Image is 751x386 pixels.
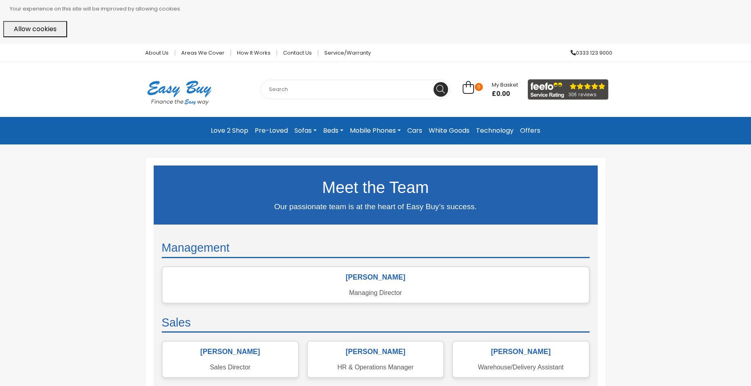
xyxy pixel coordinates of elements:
[139,70,220,115] img: Easy Buy
[425,123,473,138] a: White Goods
[453,362,588,373] p: Warehouse/Delivery Assistant
[528,79,609,100] img: feefo_logo
[453,348,588,356] span: [PERSON_NAME]
[291,123,320,138] a: Sofas
[163,273,589,281] span: [PERSON_NAME]
[260,80,451,99] input: Search
[175,50,231,55] a: Areas we cover
[492,81,518,89] span: My Basket
[492,90,518,98] span: £0.00
[517,123,544,138] a: Offers
[162,241,590,258] h2: Management
[308,362,443,373] p: HR & Operations Manager
[10,3,748,15] p: Your experience on this site will be improved by allowing cookies.
[463,85,518,95] a: 0 My Basket £0.00
[274,202,477,211] span: Our passionate team is at the heart of Easy Buy’s success.
[318,50,371,55] a: Service/Warranty
[475,83,483,91] span: 0
[320,123,347,138] a: Beds
[347,123,404,138] a: Mobile Phones
[163,362,298,373] p: Sales Director
[3,21,67,37] button: Allow cookies
[162,316,590,333] h2: Sales
[163,287,589,299] p: Managing Director
[207,123,252,138] a: Love 2 Shop
[231,50,277,55] a: How it works
[163,348,298,356] span: [PERSON_NAME]
[277,50,318,55] a: Contact Us
[322,178,429,196] span: Meet the Team
[473,123,517,138] a: Technology
[252,123,291,138] a: Pre-Loved
[565,50,612,55] a: 0333 123 9000
[139,50,175,55] a: About Us
[404,123,425,138] a: Cars
[308,348,443,356] span: [PERSON_NAME]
